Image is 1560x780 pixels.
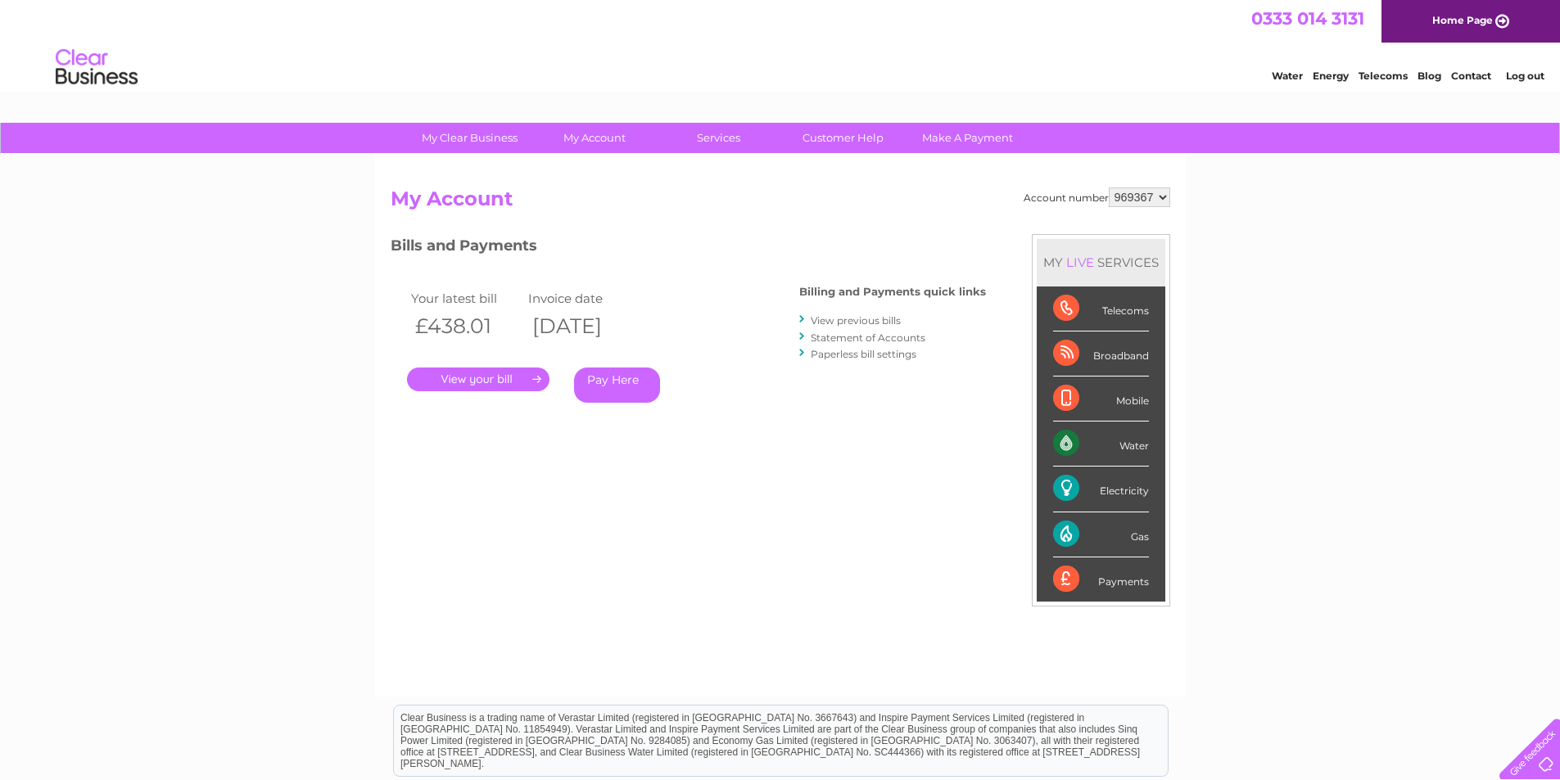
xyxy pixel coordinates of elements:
[651,123,786,153] a: Services
[407,309,525,343] th: £438.01
[1053,512,1149,557] div: Gas
[1418,70,1441,82] a: Blog
[811,348,916,360] a: Paperless bill settings
[527,123,662,153] a: My Account
[407,367,549,391] a: .
[1451,70,1491,82] a: Contact
[524,309,642,343] th: [DATE]
[1053,557,1149,602] div: Payments
[574,367,660,403] a: Pay Here
[811,314,901,327] a: View previous bills
[799,286,986,298] h4: Billing and Payments quick links
[1037,239,1165,286] div: MY SERVICES
[811,331,925,344] a: Statement of Accounts
[1359,70,1408,82] a: Telecoms
[1272,70,1303,82] a: Water
[391,187,1170,219] h2: My Account
[1506,70,1544,82] a: Log out
[1053,286,1149,331] div: Telecoms
[1053,376,1149,422] div: Mobile
[524,287,642,309] td: Invoice date
[1063,255,1097,270] div: LIVE
[1053,331,1149,376] div: Broadband
[402,123,537,153] a: My Clear Business
[1053,467,1149,512] div: Electricity
[1053,422,1149,467] div: Water
[1024,187,1170,207] div: Account number
[391,234,986,263] h3: Bills and Payments
[1251,8,1364,29] a: 0333 014 3131
[55,43,138,92] img: logo.png
[775,123,911,153] a: Customer Help
[900,123,1035,153] a: Make A Payment
[407,287,525,309] td: Your latest bill
[1313,70,1349,82] a: Energy
[394,9,1168,79] div: Clear Business is a trading name of Verastar Limited (registered in [GEOGRAPHIC_DATA] No. 3667643...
